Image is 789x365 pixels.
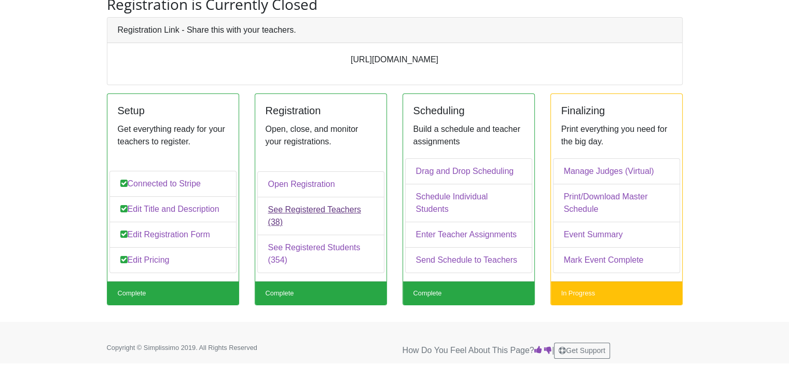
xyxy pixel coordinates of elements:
h5: Registration [266,104,376,117]
button: Get Support [554,343,610,359]
a: Manage Judges (Virtual) [553,158,680,184]
a: Event Summary [553,222,680,248]
a: Print/Download Master Schedule [553,184,680,222]
a: Edit Title and Description [109,196,237,222]
p: Copyright © Simplissimo 2019. All Rights Reserved [107,343,288,353]
small: In Progress [561,289,595,297]
h5: Finalizing [561,104,672,117]
a: Schedule Individual Students [405,184,532,222]
a: Edit Registration Form [109,222,237,248]
p: [URL][DOMAIN_NAME] [118,53,672,66]
a: Connected to Stripe [109,171,237,197]
small: Complete [413,289,442,297]
a: Send Schedule to Teachers [405,247,532,273]
p: Print everything you need for the big day. [561,123,672,148]
p: How Do You Feel About This Page? | [403,343,683,359]
a: Mark Event Complete [553,247,680,273]
p: Build a schedule and teacher assignments [413,123,524,148]
h5: Scheduling [413,104,524,117]
a: Edit Pricing [109,247,237,273]
small: Complete [118,289,146,297]
div: Registration Link - Share this with your teachers. [107,18,682,43]
a: See Registered Students (354) [257,235,384,273]
h5: Setup [118,104,228,117]
p: Open, close, and monitor your registrations. [266,123,376,148]
a: See Registered Teachers (38) [257,197,384,235]
small: Complete [266,289,294,297]
a: Drag and Drop Scheduling [405,158,532,184]
p: Get everything ready for your teachers to register. [118,123,228,148]
a: Open Registration [257,171,384,197]
a: Enter Teacher Assignments [405,222,532,248]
